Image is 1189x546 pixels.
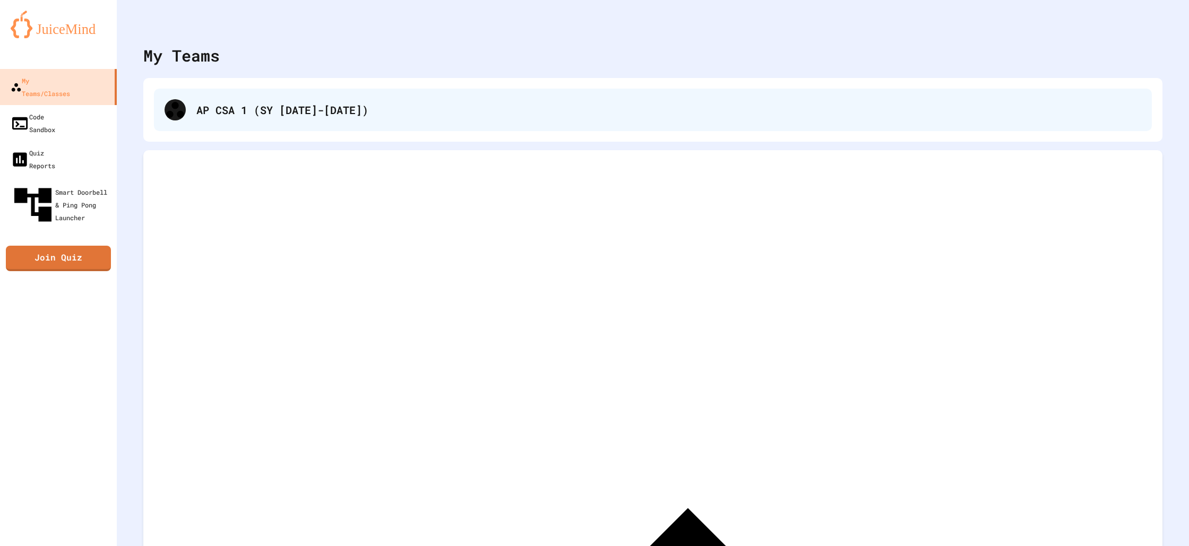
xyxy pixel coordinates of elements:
[11,183,113,227] div: Smart Doorbell & Ping Pong Launcher
[11,146,55,172] div: Quiz Reports
[154,89,1152,131] div: AP CSA 1 (SY [DATE]-[DATE])
[11,110,55,136] div: Code Sandbox
[196,102,1141,118] div: AP CSA 1 (SY [DATE]-[DATE])
[6,246,111,271] a: Join Quiz
[143,44,220,67] div: My Teams
[11,11,106,38] img: logo-orange.svg
[11,74,70,100] div: My Teams/Classes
